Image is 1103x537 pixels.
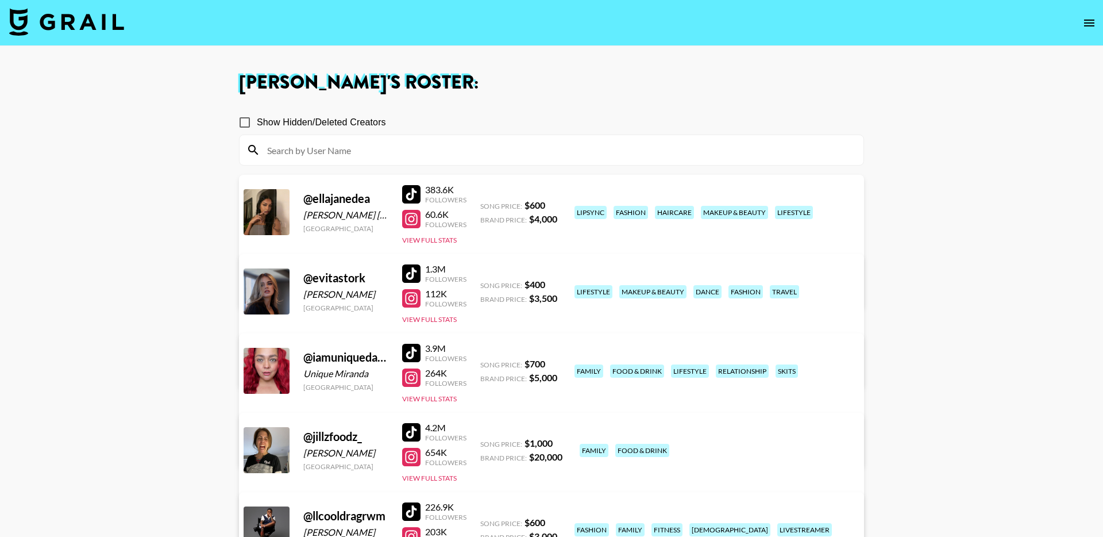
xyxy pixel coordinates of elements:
span: Brand Price: [480,216,527,224]
div: makeup & beauty [701,206,768,219]
div: lipsync [574,206,607,219]
strong: $ 700 [524,358,545,369]
div: 264K [425,367,466,379]
div: 60.6K [425,209,466,220]
div: [GEOGRAPHIC_DATA] [303,304,388,312]
div: fashion [574,523,609,536]
div: Followers [425,354,466,363]
div: food & drink [615,444,669,457]
div: [PERSON_NAME] [303,447,388,459]
div: Followers [425,195,466,204]
div: haircare [655,206,694,219]
div: family [616,523,645,536]
div: 3.9M [425,343,466,354]
div: @ jillzfoodz_ [303,429,388,444]
div: livestreamer [777,523,832,536]
div: lifestyle [574,285,612,298]
strong: $ 600 [524,517,545,528]
button: open drawer [1078,11,1101,34]
span: Song Price: [480,202,522,210]
strong: $ 1,000 [524,438,553,448]
div: relationship [716,365,769,378]
div: lifestyle [671,365,709,378]
div: 383.6K [425,184,466,195]
div: [GEOGRAPHIC_DATA] [303,462,388,471]
strong: $ 600 [524,200,545,210]
button: View Full Stats [402,236,457,244]
div: @ iamuniquedaily [303,350,388,365]
div: travel [770,285,799,298]
div: Followers [425,300,466,308]
span: Song Price: [480,440,522,448]
div: food & drink [610,365,664,378]
div: Followers [425,220,466,229]
span: Brand Price: [480,295,527,304]
div: Followers [425,458,466,467]
div: Unique Miranda [303,368,388,379]
input: Search by User Name [260,141,857,159]
div: @ evitastork [303,271,388,285]
div: 654K [425,447,466,458]
strong: $ 4,000 [529,213,557,224]
div: fashion [614,206,648,219]
div: Followers [425,434,466,442]
div: Followers [425,379,466,388]
button: View Full Stats [402,315,457,324]
div: family [574,365,603,378]
div: [PERSON_NAME] [303,289,388,300]
span: Show Hidden/Deleted Creators [257,116,386,129]
div: Followers [425,275,466,283]
span: Brand Price: [480,454,527,462]
button: View Full Stats [402,474,457,482]
div: Followers [425,513,466,521]
strong: $ 3,500 [529,293,557,304]
div: [GEOGRAPHIC_DATA] [303,383,388,392]
strong: $ 400 [524,279,545,290]
button: View Full Stats [402,394,457,403]
div: 226.9K [425,501,466,513]
img: Grail Talent [9,8,124,36]
div: dance [693,285,722,298]
div: 112K [425,288,466,300]
div: @ llcooldragrwm [303,509,388,523]
span: Song Price: [480,281,522,290]
div: [DEMOGRAPHIC_DATA] [689,523,770,536]
div: makeup & beauty [619,285,687,298]
h1: [PERSON_NAME] 's Roster: [239,74,864,92]
div: fashion [728,285,763,298]
div: 1.3M [425,263,466,275]
div: [PERSON_NAME] [PERSON_NAME] [303,209,388,221]
div: 4.2M [425,422,466,434]
span: Song Price: [480,360,522,369]
strong: $ 20,000 [529,451,562,462]
div: [GEOGRAPHIC_DATA] [303,224,388,233]
span: Song Price: [480,519,522,528]
strong: $ 5,000 [529,372,557,383]
div: fitness [651,523,682,536]
div: skits [776,365,798,378]
span: Brand Price: [480,374,527,383]
div: lifestyle [775,206,813,219]
div: family [580,444,608,457]
div: @ ellajanedea [303,191,388,206]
